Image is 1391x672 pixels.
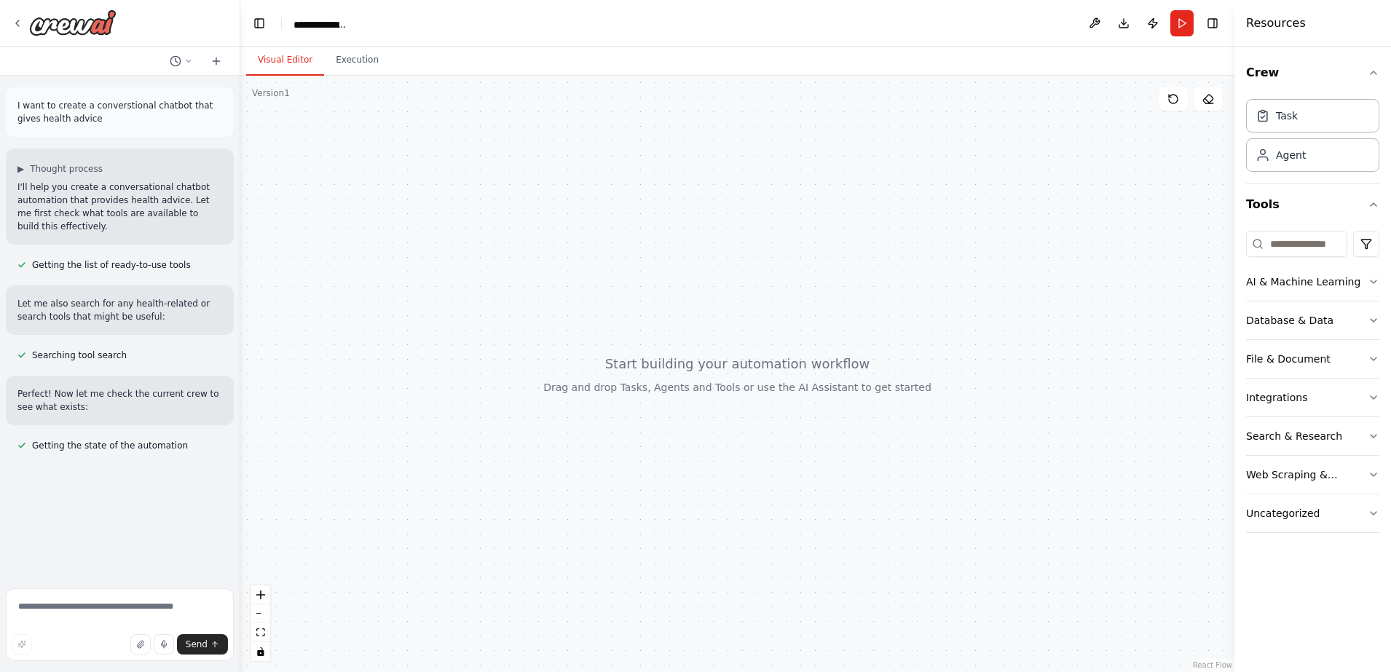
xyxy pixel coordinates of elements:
[1276,148,1306,162] div: Agent
[1246,301,1379,339] button: Database & Data
[154,634,174,655] button: Click to speak your automation idea
[17,387,222,414] p: Perfect! Now let me check the current crew to see what exists:
[1246,340,1379,378] button: File & Document
[251,585,270,604] button: zoom in
[251,585,270,661] div: React Flow controls
[205,52,228,70] button: Start a new chat
[249,13,269,33] button: Hide left sidebar
[1246,417,1379,455] button: Search & Research
[293,17,348,28] nav: breadcrumb
[251,642,270,661] button: toggle interactivity
[17,163,103,175] button: ▶Thought process
[1246,274,1360,289] div: AI & Machine Learning
[1246,494,1379,532] button: Uncategorized
[251,604,270,623] button: zoom out
[32,259,191,271] span: Getting the list of ready-to-use tools
[17,163,24,175] span: ▶
[177,634,228,655] button: Send
[1246,506,1320,521] div: Uncategorized
[1276,108,1298,123] div: Task
[130,634,151,655] button: Upload files
[1246,467,1368,482] div: Web Scraping & Browsing
[324,45,390,76] button: Execution
[186,639,208,650] span: Send
[1193,661,1232,669] a: React Flow attribution
[246,45,324,76] button: Visual Editor
[17,181,222,233] p: I'll help you create a conversational chatbot automation that provides health advice. Let me firs...
[1202,13,1223,33] button: Hide right sidebar
[1246,390,1307,405] div: Integrations
[1246,184,1379,225] button: Tools
[30,163,103,175] span: Thought process
[1246,313,1333,328] div: Database & Data
[1246,15,1306,32] h4: Resources
[17,99,222,125] p: I want to create a converstional chatbot that gives health advice
[251,623,270,642] button: fit view
[32,440,188,451] span: Getting the state of the automation
[17,297,222,323] p: Let me also search for any health-related or search tools that might be useful:
[1246,379,1379,416] button: Integrations
[1246,93,1379,183] div: Crew
[252,87,290,99] div: Version 1
[12,634,32,655] button: Improve this prompt
[1246,225,1379,545] div: Tools
[1246,429,1342,443] div: Search & Research
[1246,456,1379,494] button: Web Scraping & Browsing
[1246,263,1379,301] button: AI & Machine Learning
[1246,352,1331,366] div: File & Document
[164,52,199,70] button: Switch to previous chat
[1246,52,1379,93] button: Crew
[29,9,117,36] img: Logo
[32,349,127,361] span: Searching tool search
